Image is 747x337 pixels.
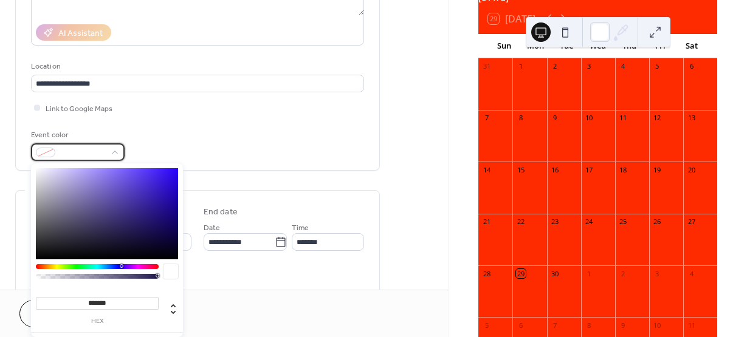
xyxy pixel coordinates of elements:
div: 5 [482,321,491,330]
div: Mon [520,34,551,58]
div: Event color [31,129,122,141]
div: 9 [551,114,560,123]
div: 6 [687,62,696,71]
div: 16 [551,165,560,174]
span: Time [292,222,309,234]
div: 2 [551,62,560,71]
div: 11 [619,114,628,123]
div: 14 [482,165,491,174]
div: 2 [619,269,628,278]
div: 4 [687,269,696,278]
div: 28 [482,269,491,278]
div: 9 [619,321,628,330]
div: 26 [653,217,662,226]
div: 21 [482,217,491,226]
div: End date [204,206,238,219]
div: 18 [619,165,628,174]
div: 19 [653,165,662,174]
div: Sun [488,34,520,58]
div: 11 [687,321,696,330]
label: hex [36,318,159,325]
div: 5 [653,62,662,71]
div: 4 [619,62,628,71]
div: 29 [516,269,525,278]
div: Location [31,60,362,73]
div: 7 [482,114,491,123]
div: 25 [619,217,628,226]
button: Cancel [19,300,94,327]
div: 6 [516,321,525,330]
div: 3 [585,62,594,71]
div: 3 [653,269,662,278]
div: 15 [516,165,525,174]
div: 1 [585,269,594,278]
div: 24 [585,217,594,226]
div: 10 [585,114,594,123]
div: 27 [687,217,696,226]
div: 20 [687,165,696,174]
div: 7 [551,321,560,330]
div: 13 [687,114,696,123]
div: 8 [516,114,525,123]
div: 17 [585,165,594,174]
span: Link to Google Maps [46,103,112,115]
div: 22 [516,217,525,226]
div: 31 [482,62,491,71]
span: Date [204,222,220,234]
div: 1 [516,62,525,71]
div: 12 [653,114,662,123]
div: 8 [585,321,594,330]
div: 10 [653,321,662,330]
div: 23 [551,217,560,226]
div: Sat [676,34,707,58]
div: 30 [551,269,560,278]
